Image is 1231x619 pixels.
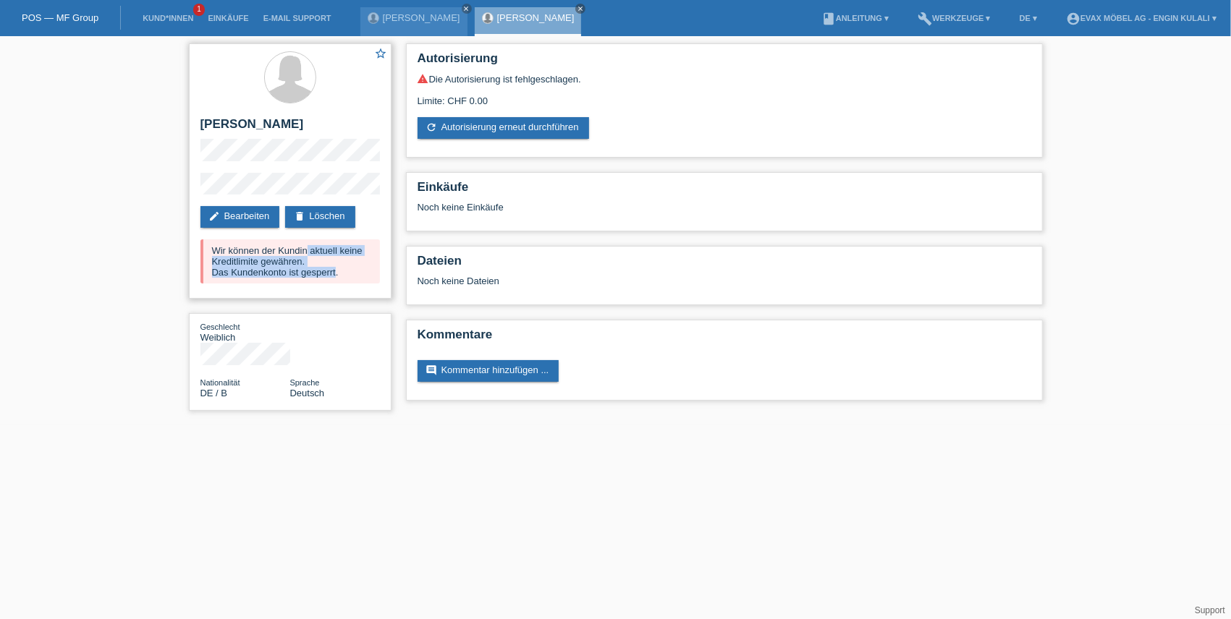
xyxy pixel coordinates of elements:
[418,202,1031,223] div: Noch keine Einkäufe
[918,12,932,26] i: build
[910,14,998,22] a: buildWerkzeuge ▾
[290,378,320,387] span: Sprache
[821,12,836,26] i: book
[418,254,1031,276] h2: Dateien
[383,12,460,23] a: [PERSON_NAME]
[200,206,280,228] a: editBearbeiten
[285,206,355,228] a: deleteLöschen
[200,239,380,283] div: Wir können der Kundin aktuell keine Kreditlimite gewähren. Das Kundenkonto ist gesperrt.
[200,388,228,398] span: Deutschland / B / 01.05.2022
[256,14,339,22] a: E-Mail Support
[375,47,388,62] a: star_border
[418,180,1031,202] h2: Einkäufe
[1195,605,1225,615] a: Support
[135,14,200,22] a: Kund*innen
[200,378,240,387] span: Nationalität
[1066,12,1080,26] i: account_circle
[418,73,429,85] i: warning
[418,276,860,286] div: Noch keine Dateien
[200,117,380,139] h2: [PERSON_NAME]
[426,364,438,376] i: comment
[497,12,575,23] a: [PERSON_NAME]
[426,121,438,133] i: refresh
[200,323,240,331] span: Geschlecht
[22,12,98,23] a: POS — MF Group
[200,14,255,22] a: Einkäufe
[1012,14,1044,22] a: DE ▾
[375,47,388,60] i: star_border
[193,4,205,16] span: 1
[462,4,472,14] a: close
[418,360,559,382] a: commentKommentar hinzufügen ...
[209,210,221,222] i: edit
[290,388,325,398] span: Deutsch
[577,5,584,12] i: close
[418,328,1031,349] h2: Kommentare
[418,73,1031,85] div: Die Autorisierung ist fehlgeschlagen.
[814,14,896,22] a: bookAnleitung ▾
[294,210,305,222] i: delete
[1059,14,1224,22] a: account_circleEVAX Möbel AG - Engin Kulali ▾
[418,51,1031,73] h2: Autorisierung
[418,117,589,139] a: refreshAutorisierung erneut durchführen
[418,85,1031,106] div: Limite: CHF 0.00
[463,5,470,12] i: close
[200,321,290,343] div: Weiblich
[575,4,585,14] a: close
